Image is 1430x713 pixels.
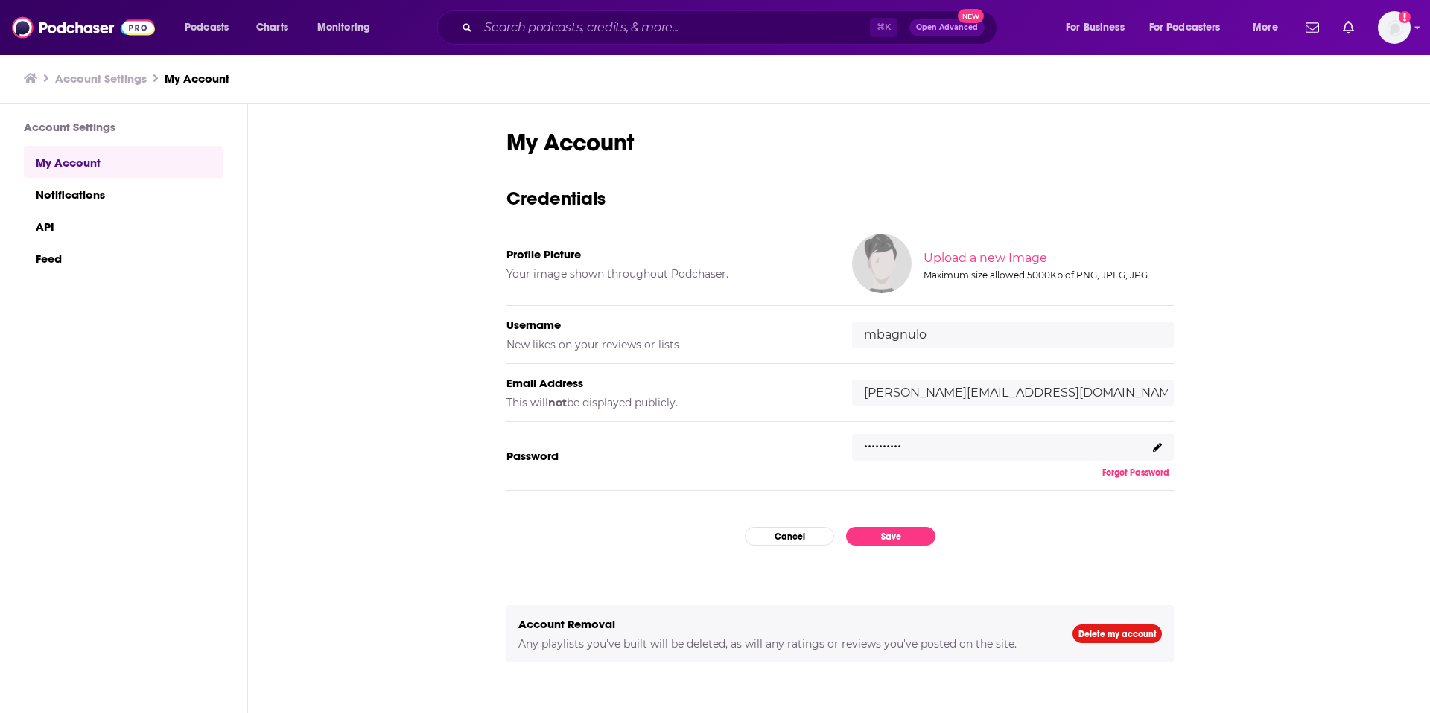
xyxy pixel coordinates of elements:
[1072,624,1162,643] a: Delete my account
[506,338,828,351] h5: New likes on your reviews or lists
[24,210,223,242] a: API
[924,269,1171,281] div: Maximum size allowed 5000Kb of PNG, JPEG, JPG
[185,17,229,38] span: Podcasts
[506,376,828,390] h5: Email Address
[1337,15,1360,40] a: Show notifications dropdown
[55,71,147,86] a: Account Settings
[506,396,828,409] h5: This will be displayed publicly.
[506,449,828,463] h5: Password
[745,527,834,546] button: Cancel
[1378,11,1411,44] span: Logged in as mbagnulo
[24,178,223,210] a: Notifications
[870,18,897,37] span: ⌘ K
[518,637,1049,650] h5: Any playlists you've built will be deleted, as will any ratings or reviews you've posted on the s...
[24,120,223,134] h3: Account Settings
[846,527,935,546] button: Save
[518,617,1049,631] h5: Account Removal
[1066,17,1125,38] span: For Business
[12,13,155,42] img: Podchaser - Follow, Share and Rate Podcasts
[1300,15,1325,40] a: Show notifications dropdown
[506,187,1174,210] h3: Credentials
[506,267,828,281] h5: Your image shown throughout Podchaser.
[1253,17,1278,38] span: More
[852,380,1174,406] input: email
[307,16,390,39] button: open menu
[1242,16,1297,39] button: open menu
[256,17,288,38] span: Charts
[916,24,978,31] span: Open Advanced
[1399,11,1411,23] svg: Add a profile image
[317,17,370,38] span: Monitoring
[506,128,1174,157] h1: My Account
[1149,17,1221,38] span: For Podcasters
[1378,11,1411,44] img: User Profile
[174,16,248,39] button: open menu
[909,19,985,36] button: Open AdvancedNew
[1055,16,1143,39] button: open menu
[852,234,912,293] img: Your profile image
[1098,467,1174,479] button: Forgot Password
[506,318,828,332] h5: Username
[247,16,297,39] a: Charts
[958,9,985,23] span: New
[24,146,223,178] a: My Account
[1140,16,1242,39] button: open menu
[864,430,901,452] p: ..........
[451,10,1011,45] div: Search podcasts, credits, & more...
[506,247,828,261] h5: Profile Picture
[1378,11,1411,44] button: Show profile menu
[24,242,223,274] a: Feed
[478,16,870,39] input: Search podcasts, credits, & more...
[548,396,567,409] b: not
[852,322,1174,348] input: username
[165,71,229,86] a: My Account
